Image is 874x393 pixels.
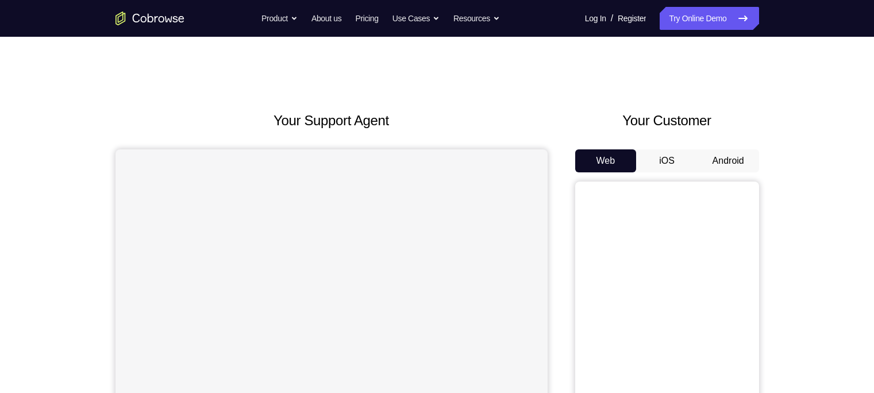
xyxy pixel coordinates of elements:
a: Register [618,7,646,30]
h2: Your Support Agent [115,110,548,131]
a: Log In [585,7,606,30]
a: Try Online Demo [660,7,759,30]
button: Web [575,149,637,172]
a: Pricing [355,7,378,30]
h2: Your Customer [575,110,759,131]
button: iOS [636,149,698,172]
button: Resources [453,7,500,30]
button: Android [698,149,759,172]
button: Use Cases [392,7,440,30]
button: Product [261,7,298,30]
a: Go to the home page [115,11,184,25]
a: About us [311,7,341,30]
span: / [611,11,613,25]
